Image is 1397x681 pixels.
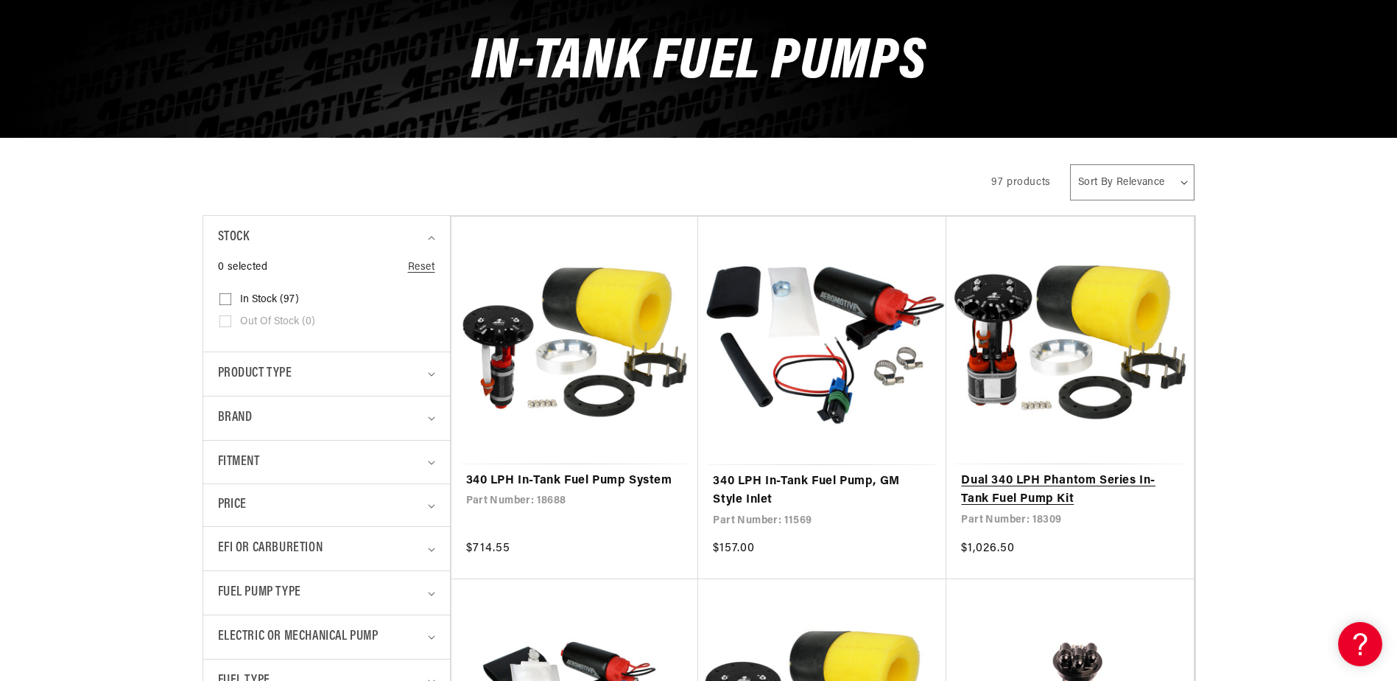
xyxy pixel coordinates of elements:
span: Stock [218,227,250,248]
span: 97 products [991,177,1051,188]
summary: EFI or Carburetion (0 selected) [218,527,435,570]
a: 340 LPH In-Tank Fuel Pump, GM Style Inlet [713,472,932,510]
summary: Fuel Pump Type (0 selected) [218,571,435,615]
summary: Product type (0 selected) [218,352,435,396]
span: Electric or Mechanical Pump [218,626,379,648]
summary: Price [218,484,435,526]
span: Out of stock (0) [240,315,315,329]
span: Brand [218,408,253,429]
summary: Brand (0 selected) [218,397,435,440]
span: Product type [218,363,292,385]
summary: Electric or Mechanical Pump (0 selected) [218,615,435,659]
span: In-Tank Fuel Pumps [471,34,926,92]
summary: Stock (0 selected) [218,216,435,259]
span: In stock (97) [240,293,299,307]
a: Dual 340 LPH Phantom Series In-Tank Fuel Pump Kit [961,472,1179,509]
span: Fuel Pump Type [218,582,301,604]
span: EFI or Carburetion [218,538,323,559]
span: Fitment [218,452,260,473]
a: 340 LPH In-Tank Fuel Pump System [466,472,684,491]
span: 0 selected [218,259,268,276]
span: Price [218,495,247,515]
a: Reset [408,259,435,276]
summary: Fitment (0 selected) [218,441,435,484]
